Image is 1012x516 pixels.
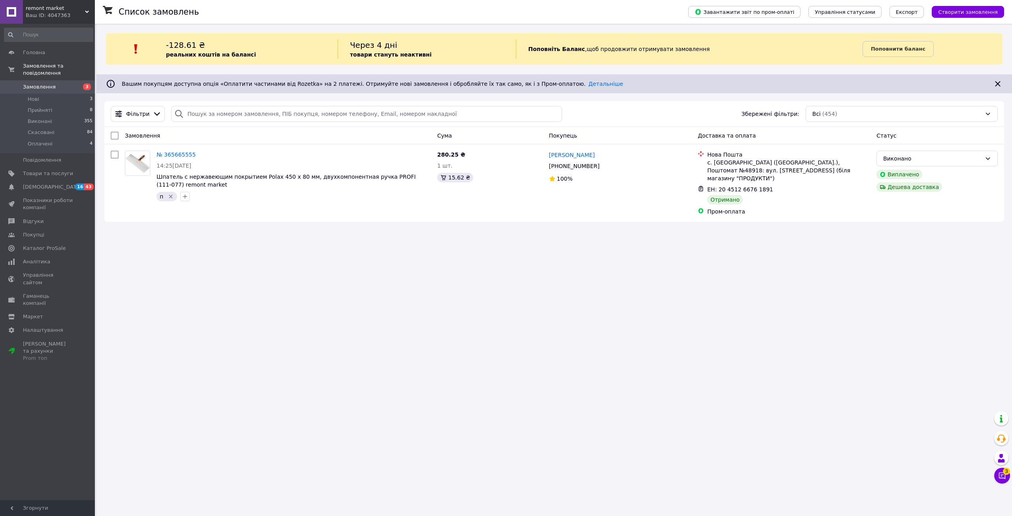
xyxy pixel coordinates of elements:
div: 15.62 ₴ [437,173,473,182]
a: Поповнити баланс [863,41,934,57]
span: Покупець [549,132,577,139]
span: 3 [1003,465,1010,473]
span: Маркет [23,313,43,320]
a: Шпатель с нержавеющим покрытием Polax 450 х 80 мм, двухкомпонентная ручка PROFI (111-077) remont ... [157,174,416,188]
a: Детальніше [589,81,623,87]
span: Доставка та оплата [698,132,756,139]
span: ЕН: 20 4512 6676 1891 [707,186,773,193]
input: Пошук [4,28,93,42]
span: Повідомлення [23,157,61,164]
span: Відгуки [23,218,43,225]
span: 3 [90,96,93,103]
span: Каталог ProSale [23,245,66,252]
span: -128.61 ₴ [166,40,205,50]
div: Пром-оплата [707,208,870,215]
span: 355 [84,118,93,125]
img: Фото товару [125,151,150,176]
b: реальних коштів на балансі [166,51,256,58]
span: 8 [90,107,93,114]
button: Завантажити звіт по пром-оплаті [688,6,801,18]
span: Завантажити звіт по пром-оплаті [695,8,794,15]
h1: Список замовлень [119,7,199,17]
span: 100% [557,176,573,182]
span: Головна [23,49,45,56]
img: :exclamation: [130,43,142,55]
span: Налаштування [23,327,63,334]
span: Управління сайтом [23,272,73,286]
span: 84 [87,129,93,136]
div: Нова Пошта [707,151,870,159]
b: Поповнити баланс [871,46,925,52]
button: Експорт [889,6,924,18]
span: Виконані [28,118,52,125]
span: Всі [812,110,821,118]
span: Замовлення [125,132,160,139]
span: 43 [84,183,93,190]
a: Створити замовлення [924,8,1004,15]
span: 4 [90,140,93,147]
b: Поповніть Баланс [528,46,585,52]
span: 16 [75,183,84,190]
span: 14:25[DATE] [157,163,191,169]
span: 280.25 ₴ [437,151,465,158]
span: Нові [28,96,39,103]
button: Управління статусами [808,6,882,18]
span: Збережені фільтри: [741,110,799,118]
span: 3 [83,83,91,90]
span: Cума [437,132,452,139]
span: Аналітика [23,258,50,265]
span: Статус [876,132,897,139]
span: Гаманець компанії [23,293,73,307]
div: Виконано [883,154,982,163]
span: 1 шт. [437,163,453,169]
div: Отримано [707,195,743,204]
span: Управління статусами [815,9,875,15]
svg: Видалити мітку [168,193,174,200]
div: Prom топ [23,355,73,362]
div: Ваш ID: 4047363 [26,12,95,19]
div: , щоб продовжити отримувати замовлення [516,40,863,59]
span: Товари та послуги [23,170,73,177]
span: [DEMOGRAPHIC_DATA] [23,183,81,191]
input: Пошук за номером замовлення, ПІБ покупця, номером телефону, Email, номером накладної [171,106,562,122]
a: [PERSON_NAME] [549,151,595,159]
span: Фільтри [126,110,149,118]
span: Через 4 дні [350,40,397,50]
span: Прийняті [28,107,52,114]
div: [PHONE_NUMBER] [548,161,601,172]
span: [PERSON_NAME] та рахунки [23,340,73,362]
button: Створити замовлення [932,6,1004,18]
span: Скасовані [28,129,55,136]
span: Показники роботи компанії [23,197,73,211]
span: Замовлення [23,83,56,91]
span: Вашим покупцям доступна опція «Оплатити частинами від Rozetka» на 2 платежі. Отримуйте нові замов... [122,81,623,87]
span: (454) [822,111,837,117]
b: товари стануть неактивні [350,51,432,58]
button: Чат з покупцем3 [994,468,1010,484]
a: № 365665555 [157,151,196,158]
span: Замовлення та повідомлення [23,62,95,77]
div: Дешева доставка [876,182,942,192]
span: Експорт [896,9,918,15]
span: remont market [26,5,85,12]
span: п [160,193,163,200]
div: Виплачено [876,170,922,179]
span: Покупці [23,231,44,238]
span: Створити замовлення [938,9,998,15]
span: Оплачені [28,140,53,147]
div: с. [GEOGRAPHIC_DATA] ([GEOGRAPHIC_DATA].), Поштомат №48918: вул. [STREET_ADDRESS] (біля магазину ... [707,159,870,182]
